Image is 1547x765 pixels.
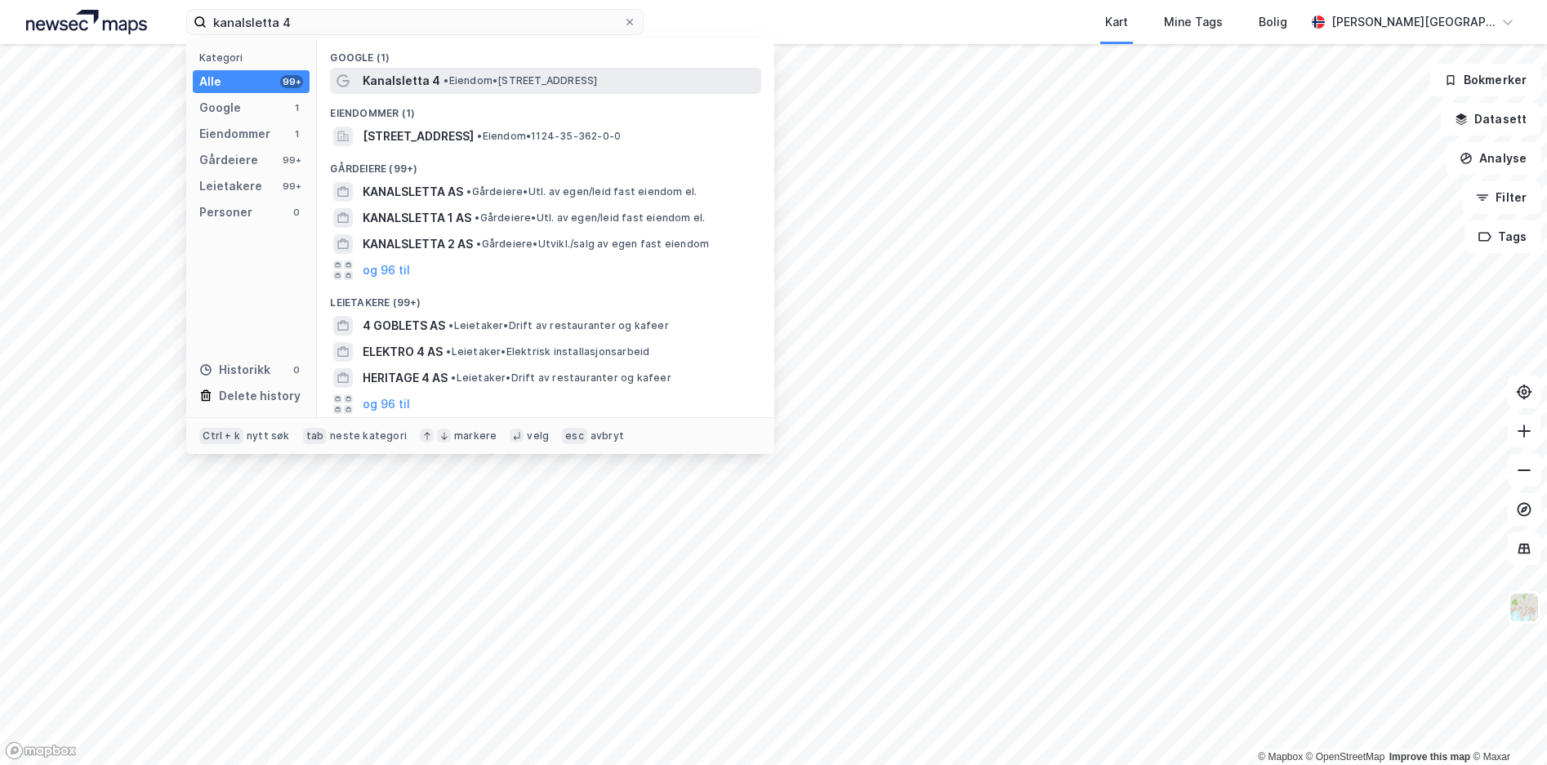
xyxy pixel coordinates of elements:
[1462,181,1540,214] button: Filter
[199,202,252,222] div: Personer
[247,429,290,443] div: nytt søk
[199,150,258,170] div: Gårdeiere
[290,206,303,219] div: 0
[475,211,479,224] span: •
[199,176,262,196] div: Leietakere
[199,124,270,144] div: Eiendommer
[448,319,668,332] span: Leietaker • Drift av restauranter og kafeer
[363,208,471,228] span: KANALSLETTA 1 AS
[363,127,474,146] span: [STREET_ADDRESS]
[1306,751,1385,763] a: OpenStreetMap
[476,238,481,250] span: •
[26,10,147,34] img: logo.a4113a55bc3d86da70a041830d287a7e.svg
[280,180,303,193] div: 99+
[527,429,549,443] div: velg
[451,371,456,384] span: •
[444,74,597,87] span: Eiendom • [STREET_ADDRESS]
[1465,220,1540,253] button: Tags
[477,130,482,142] span: •
[1258,751,1303,763] a: Mapbox
[446,345,451,358] span: •
[466,185,471,198] span: •
[317,38,774,68] div: Google (1)
[290,127,303,140] div: 1
[363,368,448,388] span: HERITAGE 4 AS
[280,75,303,88] div: 99+
[199,51,310,64] div: Kategori
[363,342,443,362] span: ELEKTRO 4 AS
[363,182,463,202] span: KANALSLETTA AS
[363,394,410,414] button: og 96 til
[1259,12,1287,32] div: Bolig
[1446,142,1540,175] button: Analyse
[1441,103,1540,136] button: Datasett
[199,428,243,444] div: Ctrl + k
[476,238,709,251] span: Gårdeiere • Utvikl./salg av egen fast eiendom
[454,429,497,443] div: markere
[1389,751,1470,763] a: Improve this map
[280,153,303,167] div: 99+
[1465,687,1547,765] iframe: Chat Widget
[5,741,77,760] a: Mapbox homepage
[317,149,774,179] div: Gårdeiere (99+)
[448,319,453,331] span: •
[562,428,587,444] div: esc
[444,74,448,87] span: •
[1430,64,1540,96] button: Bokmerker
[591,429,624,443] div: avbryt
[1465,687,1547,765] div: Kontrollprogram for chat
[466,185,697,198] span: Gårdeiere • Utl. av egen/leid fast eiendom el.
[451,371,671,385] span: Leietaker • Drift av restauranter og kafeer
[1164,12,1223,32] div: Mine Tags
[303,428,328,444] div: tab
[219,386,301,406] div: Delete history
[363,234,473,254] span: KANALSLETTA 2 AS
[1509,592,1540,623] img: Z
[477,130,621,143] span: Eiendom • 1124-35-362-0-0
[199,360,270,380] div: Historikk
[446,345,649,358] span: Leietaker • Elektrisk installasjonsarbeid
[317,283,774,313] div: Leietakere (99+)
[199,72,221,91] div: Alle
[475,211,705,225] span: Gårdeiere • Utl. av egen/leid fast eiendom el.
[290,101,303,114] div: 1
[1105,12,1128,32] div: Kart
[207,10,623,34] input: Søk på adresse, matrikkel, gårdeiere, leietakere eller personer
[290,363,303,376] div: 0
[363,260,410,280] button: og 96 til
[317,94,774,123] div: Eiendommer (1)
[363,316,445,336] span: 4 GOBLETS AS
[199,98,241,118] div: Google
[330,429,407,443] div: neste kategori
[1331,12,1495,32] div: [PERSON_NAME][GEOGRAPHIC_DATA]
[363,71,440,91] span: Kanalsletta 4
